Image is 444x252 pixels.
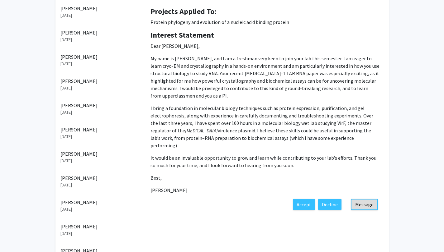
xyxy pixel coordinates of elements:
b: Interest Statement [150,30,214,40]
p: [PERSON_NAME] [60,199,136,206]
p: [PERSON_NAME] [60,102,136,109]
p: [DATE] [60,182,136,188]
p: [PERSON_NAME] [60,29,136,36]
p: [PERSON_NAME] [60,5,136,12]
p: [PERSON_NAME] [60,53,136,61]
p: [PERSON_NAME] [60,126,136,133]
p: [DATE] [60,85,136,91]
p: Best, [150,174,380,181]
p: [DATE] [60,133,136,140]
button: Decline [318,199,341,210]
p: [DATE] [60,230,136,237]
iframe: Chat [5,224,26,247]
p: [DATE] [60,158,136,164]
button: Accept [293,199,315,210]
p: [PERSON_NAME] [60,77,136,85]
p: [PERSON_NAME] [60,150,136,158]
p: [DATE] [60,12,136,19]
b: Projects Applied To: [150,7,216,16]
p: [PERSON_NAME] [150,186,380,194]
em: [MEDICAL_DATA] [185,127,218,134]
p: [DATE] [60,109,136,116]
p: [DATE] [60,206,136,213]
p: [DATE] [60,61,136,67]
p: I bring a foundation in molecular biology techniques such as protein expression, purification, an... [150,104,380,149]
p: It would be an invaluable opportunity to grow and learn while contributing to your lab’s efforts.... [150,154,380,169]
p: Protein phylogeny and evolution of a nucleic acid binding protein [150,18,380,26]
p: [PERSON_NAME] [60,174,136,182]
button: Message [351,199,378,210]
p: My name is [PERSON_NAME], and I am a freshman very keen to join your lab this semester. I am eage... [150,55,380,99]
p: Dear [PERSON_NAME], [150,42,380,50]
p: [DATE] [60,36,136,43]
p: [PERSON_NAME] [60,223,136,230]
